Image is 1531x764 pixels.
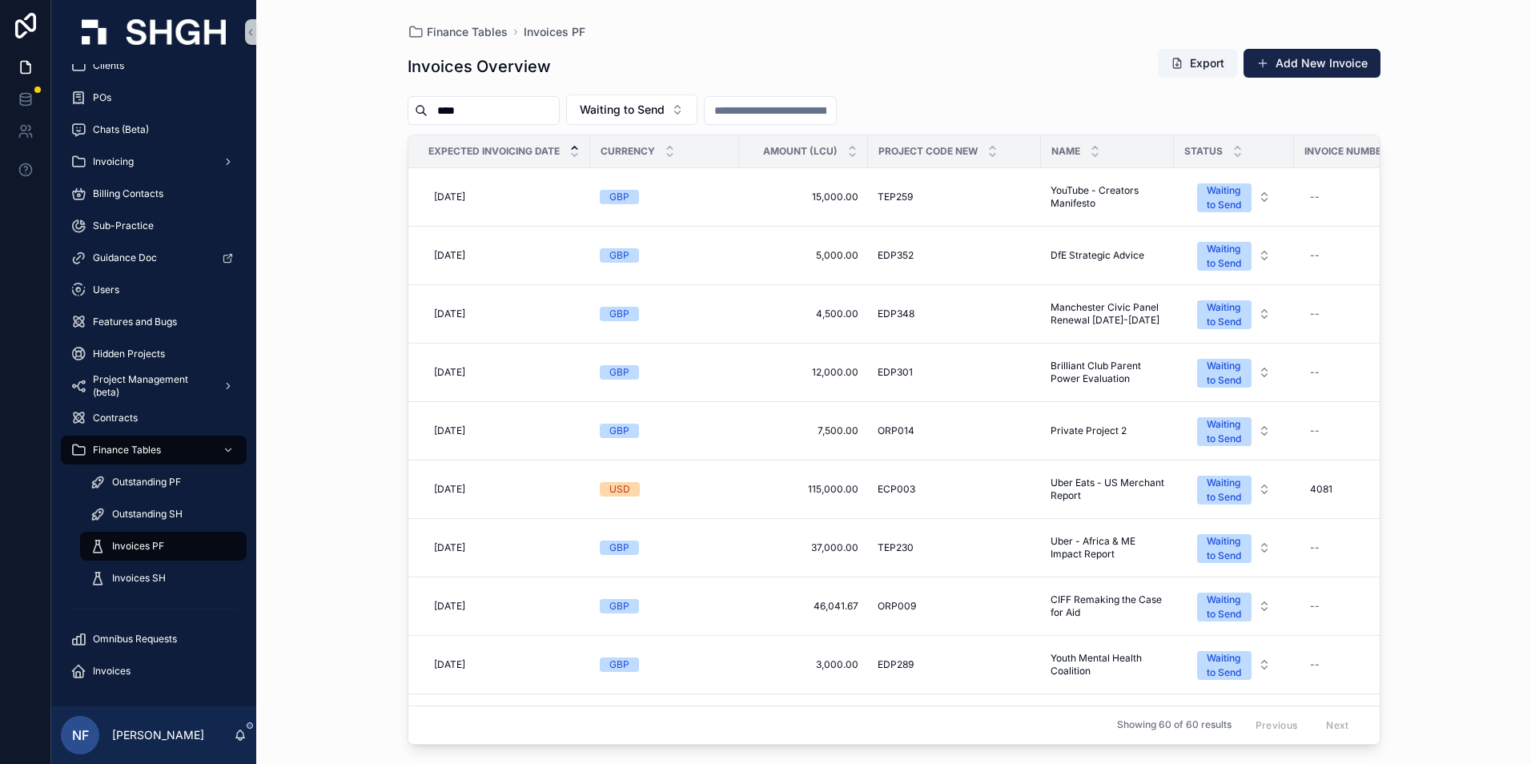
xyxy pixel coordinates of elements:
button: Select Button [1184,351,1284,394]
span: [DATE] [434,658,465,671]
a: Clients [61,51,247,80]
span: [DATE] [434,483,465,496]
a: ECP003 [878,483,1031,496]
div: GBP [609,190,629,204]
a: Outstanding SH [80,500,247,529]
span: Contracts [93,412,138,424]
a: GBP [600,599,729,613]
span: Invoices SH [112,572,166,585]
div: USD [609,482,630,497]
a: ORP009 [878,600,1031,613]
a: -- [1304,418,1408,444]
span: Amount (LCU) [763,145,838,158]
span: Invoicing [93,155,134,168]
div: -- [1310,424,1320,437]
a: Select Button [1183,292,1284,336]
span: Showing 60 of 60 results [1117,719,1232,732]
a: 3,000.00 [749,658,858,671]
span: ORP014 [878,424,914,437]
div: GBP [609,248,629,263]
span: EDP289 [878,658,914,671]
a: -- [1304,593,1408,619]
button: Select Button [1184,585,1284,628]
div: -- [1310,658,1320,671]
a: GBP [600,248,729,263]
div: -- [1310,191,1320,203]
a: 5,000.00 [749,249,858,262]
a: Select Button [1183,175,1284,219]
a: [DATE] [428,476,581,502]
a: Features and Bugs [61,308,247,336]
div: GBP [609,424,629,438]
a: Invoices PF [524,24,585,40]
div: GBP [609,599,629,613]
span: Omnibus Requests [93,633,177,645]
div: Waiting to Send [1207,183,1242,212]
span: 115,000.00 [749,483,858,496]
div: Waiting to Send [1207,534,1242,563]
a: 15,000.00 [749,191,858,203]
a: Select Button [1183,642,1284,687]
a: 4081 [1304,476,1408,502]
span: Guidance Doc [93,251,157,264]
span: Invoices [93,665,131,678]
a: GBP [600,541,729,555]
a: Brilliant Club Parent Power Evaluation [1051,360,1164,385]
span: [DATE] [434,191,465,203]
a: [DATE] [428,535,581,561]
a: Uber Eats - US Merchant Report [1051,476,1164,502]
a: GBP [600,190,729,204]
a: POs [61,83,247,112]
a: TEP230 [878,541,1031,554]
span: Invoices PF [112,540,164,553]
a: [DATE] [428,418,581,444]
span: EDP301 [878,366,913,379]
span: Youth Mental Health Coalition [1051,652,1164,678]
button: Export [1158,49,1237,78]
span: NF [72,726,89,745]
span: Expected Invoicing Date [428,145,560,158]
a: -- [1304,243,1408,268]
div: scrollable content [51,64,256,706]
span: Status [1184,145,1223,158]
button: Select Button [1184,468,1284,511]
button: Select Button [1184,702,1284,745]
a: Finance Tables [408,24,508,40]
a: [DATE] [428,360,581,385]
div: -- [1310,366,1320,379]
a: Omnibus Requests [61,625,247,653]
div: Waiting to Send [1207,359,1242,388]
a: 4,500.00 [749,308,858,320]
img: App logo [82,19,226,45]
button: Select Button [1184,643,1284,686]
span: 37,000.00 [749,541,858,554]
span: Chats (Beta) [93,123,149,136]
span: Project Management (beta) [93,373,210,399]
span: [DATE] [434,424,465,437]
a: Invoices SH [80,564,247,593]
span: [DATE] [434,541,465,554]
a: Manchester Civic Panel Renewal [DATE]-[DATE] [1051,301,1164,327]
a: Invoicing [61,147,247,176]
button: Select Button [566,94,697,125]
a: [DATE] [428,593,581,619]
span: DfE Strategic Advice [1051,249,1144,262]
span: Users [93,283,119,296]
div: -- [1310,600,1320,613]
a: 7,500.00 [749,424,858,437]
h1: Invoices Overview [408,55,551,78]
a: GBP [600,424,729,438]
span: Finance Tables [93,444,161,456]
a: GBP [600,657,729,672]
a: EDP289 [878,658,1031,671]
a: Hidden Projects [61,340,247,368]
span: Billing Contacts [93,187,163,200]
button: Select Button [1184,234,1284,277]
a: Project Management (beta) [61,372,247,400]
a: Guidance Doc [61,243,247,272]
div: -- [1310,249,1320,262]
span: 4081 [1310,483,1332,496]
